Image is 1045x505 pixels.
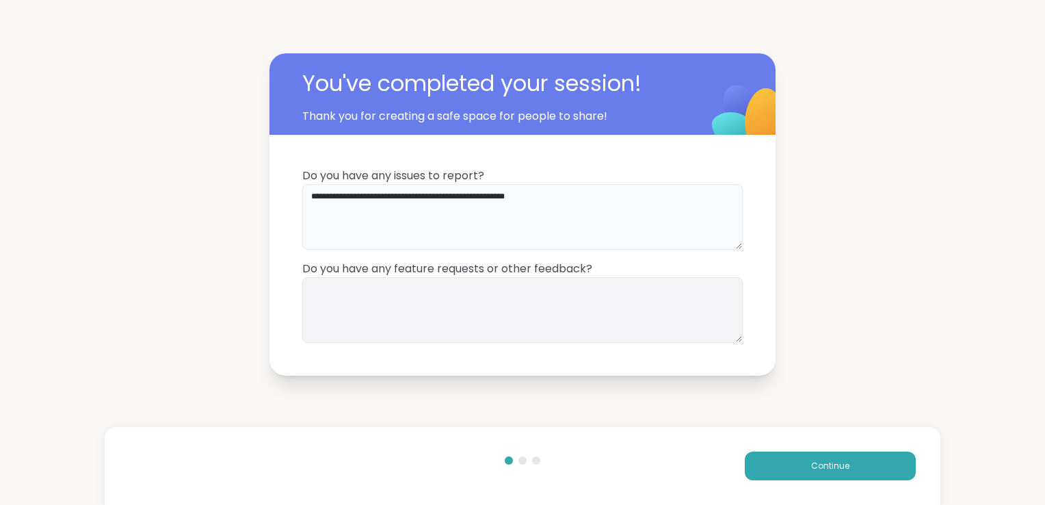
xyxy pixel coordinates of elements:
button: Continue [745,452,916,480]
span: Do you have any issues to report? [302,168,743,184]
span: Do you have any feature requests or other feedback? [302,261,743,277]
span: Continue [811,460,849,472]
span: Thank you for creating a safe space for people to share! [302,108,678,125]
img: ShareWell Logomark [680,49,816,185]
span: You've completed your session! [302,67,699,100]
